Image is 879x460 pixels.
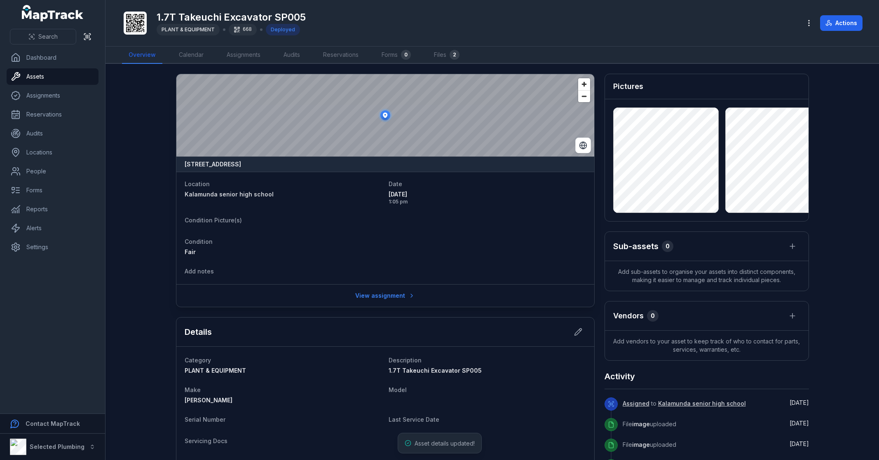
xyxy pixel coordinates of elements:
span: Add notes [185,268,214,275]
span: [DATE] [790,399,809,406]
a: View assignment [350,288,420,304]
span: Location [185,180,210,187]
span: [DATE] [790,420,809,427]
a: Kalamunda senior high school [185,190,382,198]
a: MapTrack [22,5,84,21]
span: Make [185,386,201,393]
span: File uploaded [623,420,676,427]
time: 5/7/2025, 1:05:24 PM [790,420,809,427]
a: Dashboard [7,49,98,66]
a: Overview [122,47,162,64]
span: Date [389,180,402,187]
button: Actions [820,15,863,31]
a: Assignments [220,47,267,64]
span: Category [185,357,211,364]
a: Reservations [7,106,98,123]
a: Reports [7,201,98,217]
a: Reservations [316,47,365,64]
span: Servicing Docs [185,437,227,444]
a: Forms0 [375,47,417,64]
canvas: Map [176,74,594,156]
div: 668 [229,24,257,35]
span: PLANT & EQUIPMENT [185,367,246,374]
span: Serial Number [185,416,225,423]
button: Search [10,29,76,44]
div: 2 [450,50,459,60]
span: Kalamunda senior high school [185,191,274,198]
strong: [STREET_ADDRESS] [185,160,241,168]
strong: Contact MapTrack [26,420,80,427]
a: Kalamunda senior high school [658,399,746,408]
span: image [632,420,650,427]
button: Switch to Satellite View [575,138,591,153]
h1: 1.7T Takeuchi Excavator SP005 [157,11,306,24]
h2: Sub-assets [613,241,659,252]
span: to [623,400,746,407]
a: Calendar [172,47,210,64]
a: Settings [7,239,98,255]
time: 5/7/2025, 1:05:21 PM [790,440,809,447]
span: Add sub-assets to organise your assets into distinct components, making it easier to manage and t... [605,261,809,291]
a: Assignments [7,87,98,104]
time: 5/7/2025, 1:05:33 PM [790,399,809,406]
span: PLANT & EQUIPMENT [162,26,215,33]
span: Last Service Date [389,416,439,423]
span: [PERSON_NAME] [185,397,232,404]
h2: Activity [605,371,635,382]
span: Search [38,33,58,41]
div: 0 [647,310,659,322]
button: Zoom in [578,78,590,90]
div: 0 [662,241,673,252]
span: [DATE] [790,440,809,447]
span: image [632,441,650,448]
span: Description [389,357,422,364]
span: Add vendors to your asset to keep track of who to contact for parts, services, warranties, etc. [605,331,809,360]
span: Condition [185,238,213,245]
div: Deployed [266,24,300,35]
a: Audits [277,47,307,64]
span: Model [389,386,407,393]
span: 1:05 pm [389,198,586,205]
span: 1.7T Takeuchi Excavator SP005 [389,367,482,374]
a: People [7,163,98,180]
a: Locations [7,144,98,161]
span: Condition Picture(s) [185,217,242,224]
a: Alerts [7,220,98,236]
h2: Details [185,326,212,338]
span: Asset details updated! [415,440,475,447]
a: Files2 [427,47,466,64]
a: Assets [7,68,98,85]
time: 5/7/2025, 1:05:33 PM [389,190,586,205]
div: 0 [401,50,411,60]
span: Fair [185,248,196,255]
a: Forms [7,182,98,198]
a: Audits [7,125,98,142]
a: Assigned [623,399,649,408]
span: [DATE] [389,190,586,198]
h3: Vendors [613,310,644,322]
button: Zoom out [578,90,590,102]
span: File uploaded [623,441,676,448]
h3: Pictures [613,81,643,92]
strong: Selected Plumbing [30,443,84,450]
